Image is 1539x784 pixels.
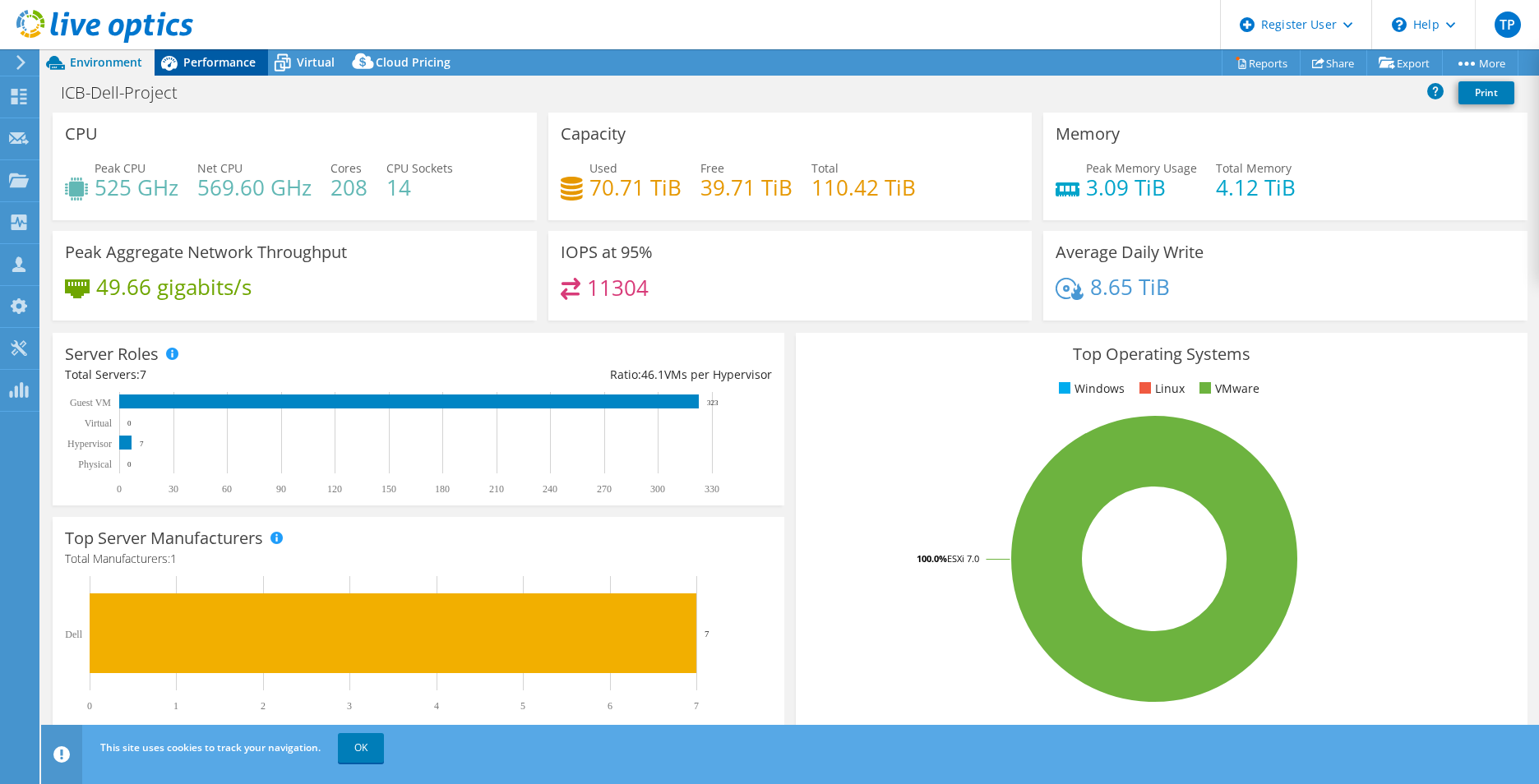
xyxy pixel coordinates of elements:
[1300,50,1367,76] a: Share
[140,367,146,382] span: 7
[96,278,252,296] h4: 49.66 gigabits/s
[197,160,243,176] span: Net CPU
[489,483,504,495] text: 210
[608,700,612,712] text: 6
[65,550,772,568] h4: Total Manufacturers:
[276,483,286,495] text: 90
[705,483,719,495] text: 330
[327,483,342,495] text: 120
[589,160,617,176] span: Used
[808,345,1515,363] h3: Top Operating Systems
[376,54,451,70] span: Cloud Pricing
[1495,12,1521,38] span: TP
[70,54,142,70] span: Environment
[543,483,557,495] text: 240
[1090,278,1170,296] h4: 8.65 TiB
[1222,50,1301,76] a: Reports
[561,125,626,143] h3: Capacity
[53,84,203,102] h1: ICB-Dell-Project
[183,54,256,70] span: Performance
[386,160,453,176] span: CPU Sockets
[65,243,347,261] h3: Peak Aggregate Network Throughput
[641,367,664,382] span: 46.1
[65,529,263,547] h3: Top Server Manufacturers
[1195,380,1259,398] li: VMware
[170,551,177,566] span: 1
[222,483,232,495] text: 60
[330,160,362,176] span: Cores
[261,700,266,712] text: 2
[947,552,979,565] tspan: ESXi 7.0
[65,125,98,143] h3: CPU
[169,483,178,495] text: 30
[65,345,159,363] h3: Server Roles
[85,417,113,429] text: Virtual
[140,440,144,448] text: 7
[297,54,335,70] span: Virtual
[1458,81,1514,104] a: Print
[434,700,439,712] text: 4
[650,483,665,495] text: 300
[917,552,947,565] tspan: 100.0%
[100,740,321,754] span: This site uses cookies to track your navigation.
[1055,380,1125,398] li: Windows
[1086,160,1197,176] span: Peak Memory Usage
[67,438,112,450] text: Hypervisor
[707,399,719,407] text: 323
[117,483,122,495] text: 0
[78,459,112,470] text: Physical
[705,629,709,639] text: 7
[418,366,772,384] div: Ratio: VMs per Hypervisor
[1135,380,1185,398] li: Linux
[65,629,82,640] text: Dell
[561,243,653,261] h3: IOPS at 95%
[127,460,132,468] text: 0
[694,700,699,712] text: 7
[338,733,384,763] a: OK
[87,700,92,712] text: 0
[65,366,418,384] div: Total Servers:
[1086,178,1197,196] h4: 3.09 TiB
[520,700,525,712] text: 5
[700,160,724,176] span: Free
[597,483,612,495] text: 270
[587,279,649,297] h4: 11304
[435,483,450,495] text: 180
[95,160,146,176] span: Peak CPU
[1216,160,1292,176] span: Total Memory
[347,700,352,712] text: 3
[589,178,682,196] h4: 70.71 TiB
[1056,125,1120,143] h3: Memory
[811,178,916,196] h4: 110.42 TiB
[1056,243,1204,261] h3: Average Daily Write
[381,483,396,495] text: 150
[1216,178,1296,196] h4: 4.12 TiB
[95,178,178,196] h4: 525 GHz
[173,700,178,712] text: 1
[330,178,367,196] h4: 208
[1366,50,1443,76] a: Export
[197,178,312,196] h4: 569.60 GHz
[127,419,132,427] text: 0
[1392,17,1407,32] svg: \n
[700,178,793,196] h4: 39.71 TiB
[1442,50,1518,76] a: More
[811,160,839,176] span: Total
[386,178,453,196] h4: 14
[70,397,111,408] text: Guest VM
